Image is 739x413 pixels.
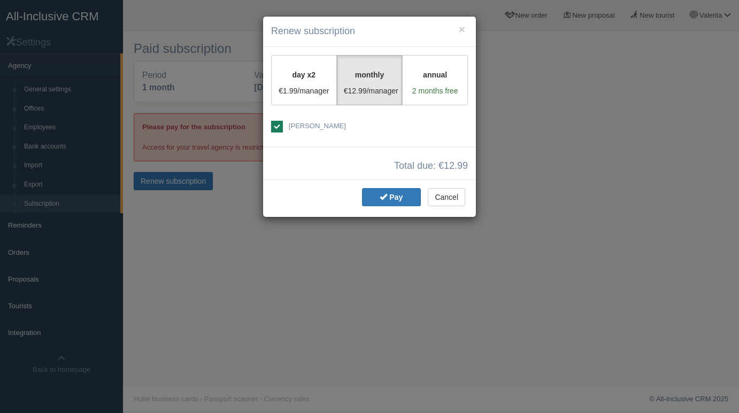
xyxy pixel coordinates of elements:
button: × [459,24,465,35]
p: €1.99/manager [278,85,330,96]
p: 2 months free [409,85,461,96]
button: Pay [362,188,421,206]
span: Total due: € [394,161,468,172]
span: 12.99 [444,160,468,171]
button: Cancel [428,188,465,206]
p: €12.99/manager [344,85,396,96]
h4: Renew subscription [271,25,468,38]
span: [PERSON_NAME] [289,122,346,130]
p: day x2 [278,69,330,80]
p: annual [409,69,461,80]
p: monthly [344,69,396,80]
span: Pay [389,193,403,201]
